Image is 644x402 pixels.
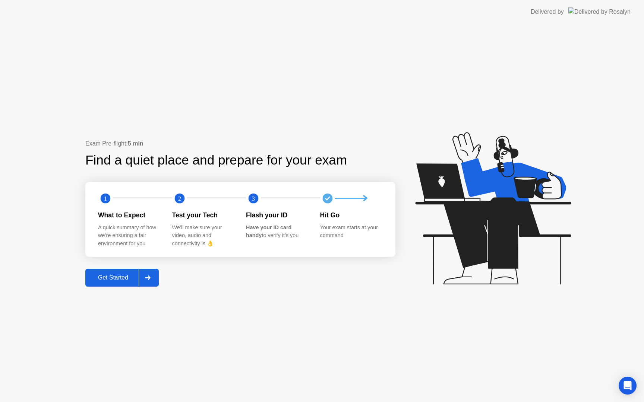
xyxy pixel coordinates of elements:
[246,224,291,239] b: Have your ID card handy
[88,274,139,281] div: Get Started
[104,195,107,202] text: 1
[85,150,348,170] div: Find a quiet place and prepare for your exam
[85,139,395,148] div: Exam Pre-flight:
[128,140,143,147] b: 5 min
[252,195,255,202] text: 3
[178,195,181,202] text: 2
[246,210,308,220] div: Flash your ID
[172,210,234,220] div: Test your Tech
[98,224,160,248] div: A quick summary of how we’re ensuring a fair environment for you
[320,224,382,240] div: Your exam starts at your command
[619,377,637,395] div: Open Intercom Messenger
[320,210,382,220] div: Hit Go
[172,224,234,248] div: We’ll make sure your video, audio and connectivity is 👌
[568,7,631,16] img: Delivered by Rosalyn
[98,210,160,220] div: What to Expect
[85,269,159,287] button: Get Started
[531,7,564,16] div: Delivered by
[246,224,308,240] div: to verify it’s you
